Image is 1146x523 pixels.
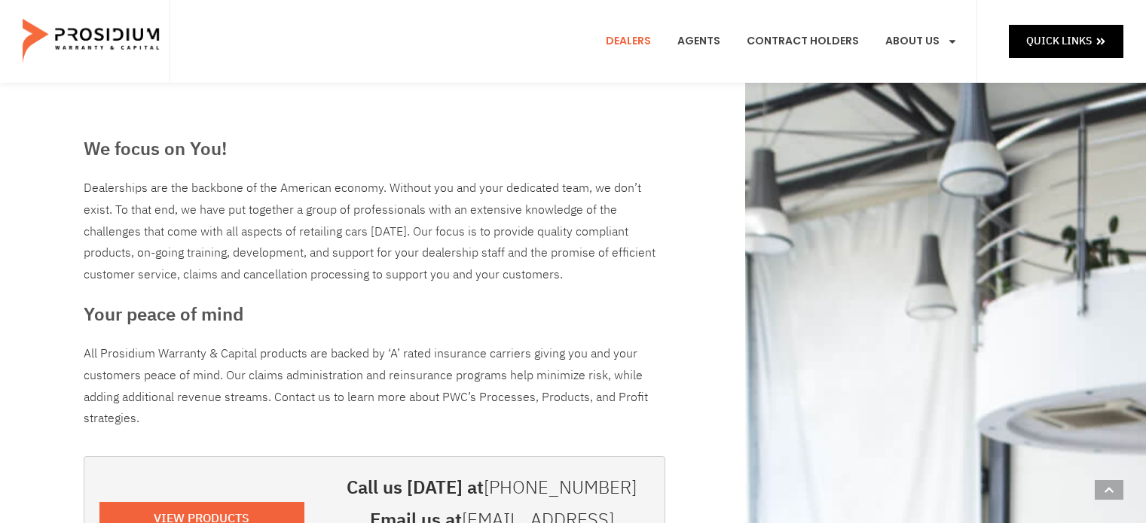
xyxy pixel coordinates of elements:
[335,472,649,504] h3: Call us [DATE] at
[484,474,637,501] a: [PHONE_NUMBER]
[84,301,665,328] h3: Your peace of mind
[84,135,665,163] h3: We focus on You!
[666,14,732,69] a: Agents
[84,343,665,430] p: All Prosidium Warranty & Capital products are backed by ‘A’ rated insurance carriers giving you a...
[1026,32,1092,50] span: Quick Links
[594,14,662,69] a: Dealers
[1009,25,1123,57] a: Quick Links
[874,14,969,69] a: About Us
[594,14,969,69] nav: Menu
[735,14,870,69] a: Contract Holders
[84,178,665,286] div: Dealerships are the backbone of the American economy. Without you and your dedicated team, we don...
